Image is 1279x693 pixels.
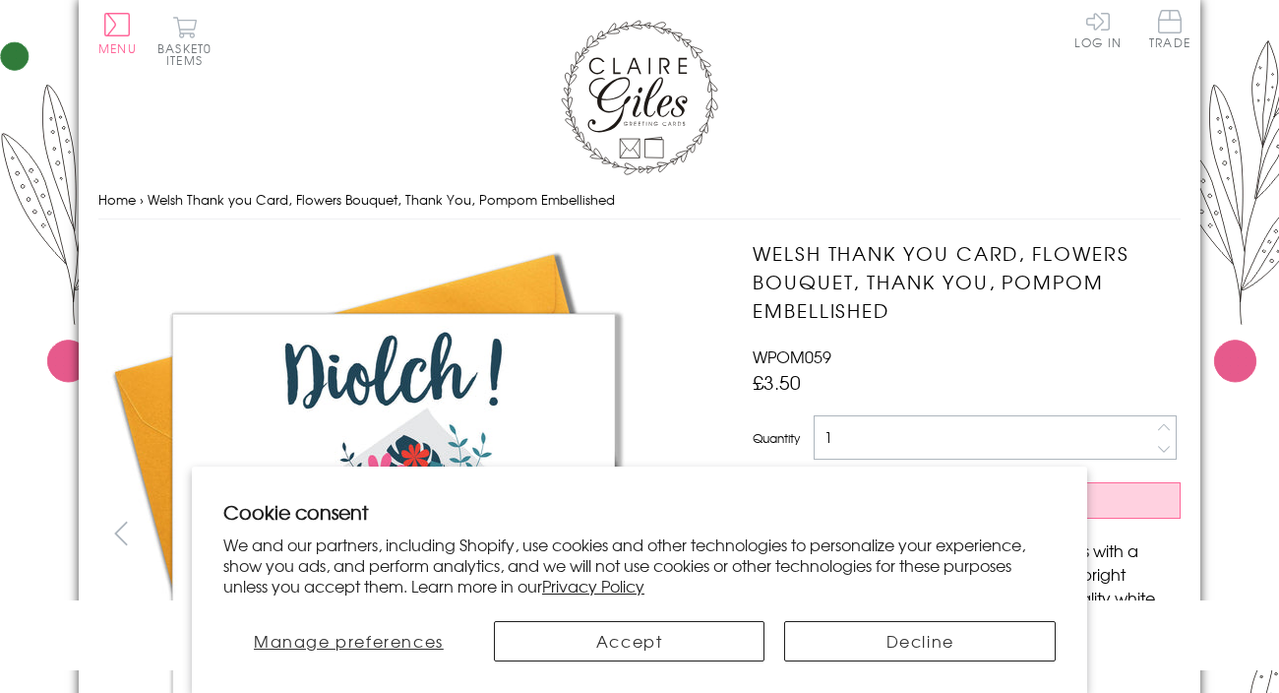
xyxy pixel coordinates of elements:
[223,498,1056,526] h2: Cookie consent
[1074,10,1122,48] a: Log In
[98,511,143,555] button: prev
[98,13,137,54] button: Menu
[1149,10,1190,52] a: Trade
[542,574,644,598] a: Privacy Policy
[753,368,801,396] span: £3.50
[223,621,474,661] button: Manage preferences
[753,239,1181,324] h1: Welsh Thank you Card, Flowers Bouquet, Thank You, Pompom Embellished
[157,16,212,66] button: Basket0 items
[98,190,136,209] a: Home
[753,345,831,368] span: WPOM059
[494,621,765,661] button: Accept
[254,629,444,653] span: Manage preferences
[98,180,1181,220] nav: breadcrumbs
[1149,10,1190,48] span: Trade
[148,190,615,209] span: Welsh Thank you Card, Flowers Bouquet, Thank You, Pompom Embellished
[784,621,1056,661] button: Decline
[223,535,1056,596] p: We and our partners, including Shopify, use cookies and other technologies to personalize your ex...
[140,190,144,209] span: ›
[753,429,800,447] label: Quantity
[98,39,137,57] span: Menu
[561,20,718,175] img: Claire Giles Greetings Cards
[166,39,212,69] span: 0 items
